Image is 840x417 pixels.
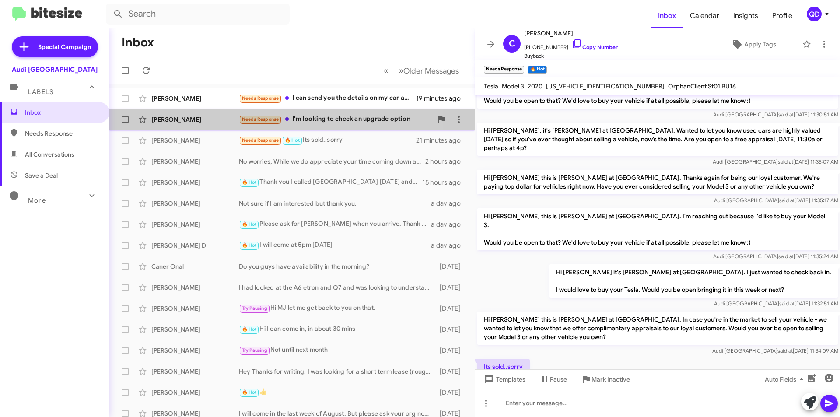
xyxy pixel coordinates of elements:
[779,300,794,307] span: said at
[713,158,838,165] span: Audi [GEOGRAPHIC_DATA] [DATE] 11:35:07 AM
[431,241,468,250] div: a day ago
[151,178,239,187] div: [PERSON_NAME]
[239,303,435,313] div: Hi MJ let me get back to you on that.
[778,111,794,118] span: said at
[242,137,279,143] span: Needs Response
[524,28,618,39] span: [PERSON_NAME]
[431,199,468,208] div: a day ago
[714,197,838,203] span: Audi [GEOGRAPHIC_DATA] [DATE] 11:35:17 AM
[239,199,431,208] div: Not sure if I am interested but thank you.
[502,82,524,90] span: Model 3
[475,371,532,387] button: Templates
[239,367,435,376] div: Hey Thanks for writing. I was looking for a short term lease (roughly 12-13 months), so it didn't...
[484,82,498,90] span: Tesla
[726,3,765,28] span: Insights
[807,7,822,21] div: QD
[546,82,665,90] span: [US_VEHICLE_IDENTIFICATION_NUMBER]
[477,170,838,194] p: Hi [PERSON_NAME] this is [PERSON_NAME] at [GEOGRAPHIC_DATA]. Thanks again for being our loyal cus...
[122,35,154,49] h1: Inbox
[242,326,257,332] span: 🔥 Hot
[778,253,794,259] span: said at
[683,3,726,28] span: Calendar
[435,388,468,397] div: [DATE]
[378,62,394,80] button: Previous
[668,82,736,90] span: OrphanClient St01 BU16
[151,325,239,334] div: [PERSON_NAME]
[25,171,58,180] span: Save a Deal
[779,197,794,203] span: said at
[550,371,567,387] span: Pause
[242,347,267,353] span: Try Pausing
[384,65,388,76] span: «
[435,262,468,271] div: [DATE]
[25,108,99,117] span: Inbox
[242,305,267,311] span: Try Pausing
[744,36,776,52] span: Apply Tags
[239,219,431,229] div: Please ask for [PERSON_NAME] when you arrive. Thank you
[239,240,431,250] div: I will come at 5pm [DATE]
[38,42,91,51] span: Special Campaign
[151,94,239,103] div: [PERSON_NAME]
[435,304,468,313] div: [DATE]
[151,304,239,313] div: [PERSON_NAME]
[151,241,239,250] div: [PERSON_NAME] D
[285,137,300,143] span: 🔥 Hot
[477,359,530,375] p: Its sold..sorry
[574,371,637,387] button: Mark Inactive
[777,347,793,354] span: said at
[25,129,99,138] span: Needs Response
[12,65,98,74] div: Audi [GEOGRAPHIC_DATA]
[151,199,239,208] div: [PERSON_NAME]
[532,371,574,387] button: Pause
[12,36,98,57] a: Special Campaign
[416,136,468,145] div: 21 minutes ago
[435,346,468,355] div: [DATE]
[239,93,416,103] div: I can send you the details on my car and let me know what you're thinking. I'm not opposed to sel...
[403,66,459,76] span: Older Messages
[765,3,799,28] span: Profile
[477,312,838,345] p: Hi [PERSON_NAME] this is [PERSON_NAME] at [GEOGRAPHIC_DATA]. In case you're in the market to sell...
[524,52,618,60] span: Buyback
[713,253,838,259] span: Audi [GEOGRAPHIC_DATA] [DATE] 11:35:24 AM
[778,158,793,165] span: said at
[549,264,838,298] p: Hi [PERSON_NAME] it's [PERSON_NAME] at [GEOGRAPHIC_DATA]. I just wanted to check back in. I would...
[416,94,468,103] div: 19 minutes ago
[431,220,468,229] div: a day ago
[765,371,807,387] span: Auto Fields
[239,387,435,397] div: 👍
[151,157,239,166] div: [PERSON_NAME]
[651,3,683,28] a: Inbox
[524,39,618,52] span: [PHONE_NUMBER]
[435,325,468,334] div: [DATE]
[399,65,403,76] span: »
[151,388,239,397] div: [PERSON_NAME]
[422,178,468,187] div: 15 hours ago
[713,111,838,118] span: Audi [GEOGRAPHIC_DATA] [DATE] 11:30:51 AM
[151,346,239,355] div: [PERSON_NAME]
[239,324,435,334] div: Hi I can come in, in about 30 mins
[151,367,239,376] div: [PERSON_NAME]
[242,389,257,395] span: 🔥 Hot
[242,116,279,122] span: Needs Response
[106,4,290,25] input: Search
[239,345,435,355] div: Not until next month
[477,123,838,156] p: Hi [PERSON_NAME], it's [PERSON_NAME] at [GEOGRAPHIC_DATA]. Wanted to let you know used cars are h...
[239,262,435,271] div: Do you guys have availability in the morning?
[151,220,239,229] div: [PERSON_NAME]
[484,66,524,74] small: Needs Response
[28,88,53,96] span: Labels
[239,177,422,187] div: Thank you I called [GEOGRAPHIC_DATA] [DATE] and [PERSON_NAME] took care of me and I'm gonna visit...
[379,62,464,80] nav: Page navigation example
[242,179,257,185] span: 🔥 Hot
[151,115,239,124] div: [PERSON_NAME]
[425,157,468,166] div: 2 hours ago
[477,208,838,250] p: Hi [PERSON_NAME] this is [PERSON_NAME] at [GEOGRAPHIC_DATA]. I'm reaching out because I'd like to...
[242,221,257,227] span: 🔥 Hot
[435,367,468,376] div: [DATE]
[239,157,425,166] div: No worries, While we do appreciate your time coming down and your offer as well. We do not have t...
[528,66,546,74] small: 🔥 Hot
[708,36,798,52] button: Apply Tags
[393,62,464,80] button: Next
[714,300,838,307] span: Audi [GEOGRAPHIC_DATA] [DATE] 11:32:51 AM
